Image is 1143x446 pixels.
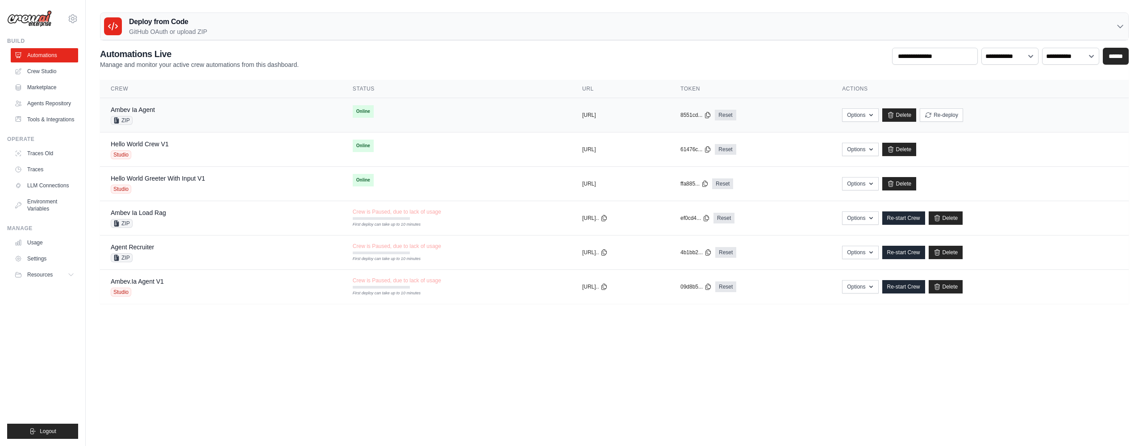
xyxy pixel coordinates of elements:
[842,280,878,293] button: Options
[715,144,736,155] a: Reset
[715,110,736,120] a: Reset
[27,271,53,278] span: Resources
[111,116,133,125] span: ZIP
[680,283,712,290] button: 09d8b5...
[11,80,78,95] a: Marketplace
[353,277,441,284] span: Crew is Paused, due to lack of usage
[11,194,78,216] a: Environment Variables
[929,280,963,293] a: Delete
[129,17,207,27] h3: Deploy from Code
[353,208,441,215] span: Crew is Paused, due to lack of usage
[831,80,1129,98] th: Actions
[11,48,78,62] a: Automations
[680,146,711,153] button: 61476c...
[715,247,736,258] a: Reset
[842,211,878,225] button: Options
[11,146,78,161] a: Traces Old
[680,180,709,187] button: ffa885...
[842,143,878,156] button: Options
[882,108,917,122] a: Delete
[929,246,963,259] a: Delete
[111,288,131,297] span: Studio
[100,48,299,60] h2: Automations Live
[712,178,733,189] a: Reset
[920,108,963,122] button: Re-deploy
[100,60,299,69] p: Manage and monitor your active crew automations from this dashboard.
[353,174,374,186] span: Online
[571,80,670,98] th: URL
[111,244,154,251] a: Agent Recruiter
[882,211,925,225] a: Re-start Crew
[842,108,878,122] button: Options
[11,162,78,177] a: Traces
[680,215,710,222] button: ef0cd4...
[11,112,78,127] a: Tools & Integrations
[111,253,133,262] span: ZIP
[715,281,736,292] a: Reset
[11,96,78,111] a: Agents Repository
[111,278,164,285] a: Ambev.Ia Agent V1
[342,80,571,98] th: Status
[111,175,205,182] a: Hello World Greeter With Input V1
[11,178,78,193] a: LLM Connections
[11,268,78,282] button: Resources
[111,219,133,228] span: ZIP
[882,177,917,190] a: Delete
[111,106,155,113] a: Ambev Ia Agent
[353,140,374,152] span: Online
[353,222,410,228] div: First deploy can take up to 10 minutes
[100,80,342,98] th: Crew
[680,249,712,256] button: 4b1bb2...
[7,424,78,439] button: Logout
[11,64,78,78] a: Crew Studio
[111,150,131,159] span: Studio
[11,235,78,250] a: Usage
[882,246,925,259] a: Re-start Crew
[353,105,374,118] span: Online
[353,256,410,262] div: First deploy can take up to 10 minutes
[129,27,207,36] p: GitHub OAuth or upload ZIP
[40,428,56,435] span: Logout
[7,225,78,232] div: Manage
[7,10,52,27] img: Logo
[882,280,925,293] a: Re-start Crew
[670,80,831,98] th: Token
[353,243,441,250] span: Crew is Paused, due to lack of usage
[842,246,878,259] button: Options
[713,213,734,223] a: Reset
[680,111,711,119] button: 8551cd...
[882,143,917,156] a: Delete
[7,37,78,45] div: Build
[7,136,78,143] div: Operate
[111,209,166,216] a: Ambev Ia Load Rag
[353,290,410,297] div: First deploy can take up to 10 minutes
[11,252,78,266] a: Settings
[842,177,878,190] button: Options
[111,140,169,148] a: Hello World Crew V1
[111,185,131,194] span: Studio
[929,211,963,225] a: Delete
